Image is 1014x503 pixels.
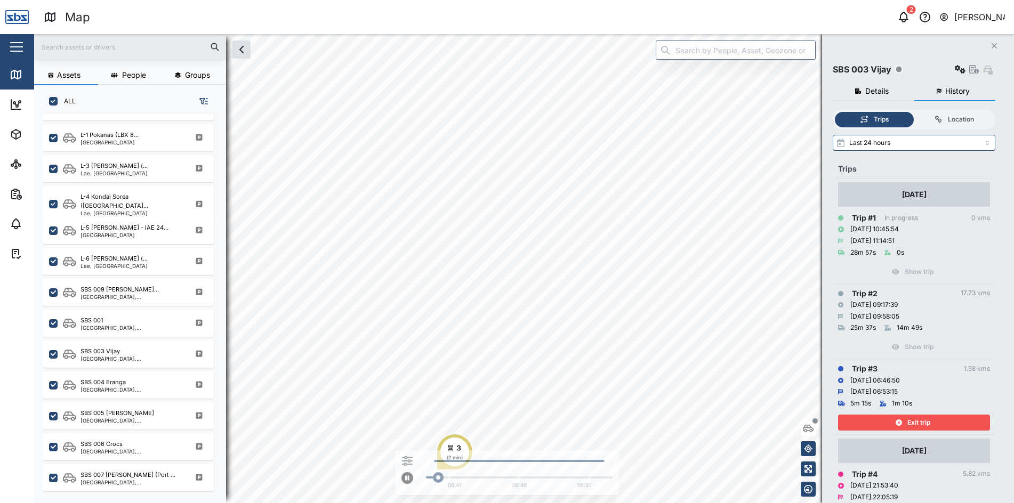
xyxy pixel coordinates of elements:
[907,415,930,430] span: Exit trip
[81,192,182,210] div: L-4 Kondai Sorea ([GEOGRAPHIC_DATA]...
[81,387,182,392] div: [GEOGRAPHIC_DATA], [GEOGRAPHIC_DATA]
[902,445,927,457] div: [DATE]
[185,71,210,79] span: Groups
[939,10,1005,25] button: [PERSON_NAME]
[448,481,462,490] div: 06:47
[850,323,876,333] div: 25m 37s
[57,71,81,79] span: Assets
[512,481,527,490] div: 06:49
[948,115,974,125] div: Location
[122,71,146,79] span: People
[874,115,889,125] div: Trips
[81,285,159,294] div: SBS 009 [PERSON_NAME]...
[892,399,912,409] div: 1m 10s
[577,481,591,490] div: 06:51
[852,363,878,375] div: Trip # 3
[850,376,900,386] div: [DATE] 06:46:50
[850,248,876,258] div: 28m 57s
[28,218,61,230] div: Alarms
[971,213,990,223] div: 0 kms
[850,492,898,502] div: [DATE] 22:05:19
[850,236,895,246] div: [DATE] 11:14:51
[954,11,1005,24] div: [PERSON_NAME]
[81,254,148,263] div: L-6 [PERSON_NAME] (...
[852,212,876,224] div: Trip # 1
[81,294,182,299] div: [GEOGRAPHIC_DATA], [GEOGRAPHIC_DATA]
[28,128,61,140] div: Assets
[850,300,898,310] div: [DATE] 09:17:39
[81,356,182,361] div: [GEOGRAPHIC_DATA], [GEOGRAPHIC_DATA]
[81,470,175,480] div: SBS 007 [PERSON_NAME] (Port ...
[964,364,990,374] div: 1.58 kms
[81,409,154,418] div: SBS 005 [PERSON_NAME]
[28,158,53,170] div: Sites
[838,163,990,175] div: Trips
[28,188,64,200] div: Reports
[850,387,898,397] div: [DATE] 06:53:15
[81,232,168,238] div: [GEOGRAPHIC_DATA]
[850,399,871,409] div: 5m 15s
[436,433,473,470] div: Map marker
[833,135,995,151] input: Select range
[65,8,90,27] div: Map
[81,325,182,330] div: [GEOGRAPHIC_DATA], [GEOGRAPHIC_DATA]
[28,99,76,110] div: Dashboard
[884,213,918,223] div: In progress
[81,347,120,356] div: SBS 003 Vijay
[833,63,891,76] div: SBS 003 Vijay
[43,114,226,494] div: grid
[456,442,461,454] div: 3
[58,97,76,106] label: ALL
[897,248,904,258] div: 0s
[81,480,182,485] div: [GEOGRAPHIC_DATA], [GEOGRAPHIC_DATA]
[907,5,916,14] div: 2
[81,140,139,145] div: [GEOGRAPHIC_DATA]
[28,248,57,259] div: Tasks
[81,449,182,454] div: [GEOGRAPHIC_DATA], [GEOGRAPHIC_DATA]
[81,223,168,232] div: L-5 [PERSON_NAME] - IAE 24...
[81,316,103,325] div: SBS 001
[961,288,990,298] div: 17.73 kms
[81,210,182,216] div: Lae, [GEOGRAPHIC_DATA]
[81,440,123,449] div: SBS 006 Crocs
[81,171,148,176] div: Lae, [GEOGRAPHIC_DATA]
[963,469,990,479] div: 5.82 kms
[897,323,922,333] div: 14m 49s
[81,161,148,171] div: L-3 [PERSON_NAME] (...
[945,87,970,95] span: History
[838,415,990,431] button: Exit trip
[852,468,878,480] div: Trip # 4
[81,378,126,387] div: SBS 004 Eranga
[81,263,148,269] div: Lae, [GEOGRAPHIC_DATA]
[850,312,899,322] div: [DATE] 09:58:05
[852,288,878,299] div: Trip # 2
[865,87,889,95] span: Details
[81,418,182,423] div: [GEOGRAPHIC_DATA], [GEOGRAPHIC_DATA]
[28,69,52,80] div: Map
[902,189,927,200] div: [DATE]
[34,34,1014,503] canvas: Map
[41,39,220,55] input: Search assets or drivers
[5,5,29,29] img: Main Logo
[81,131,139,140] div: L-1 Pokanas (LBX 8...
[850,224,899,234] div: [DATE] 10:45:54
[656,40,816,60] input: Search by People, Asset, Geozone or Place
[850,481,898,491] div: [DATE] 21:53:40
